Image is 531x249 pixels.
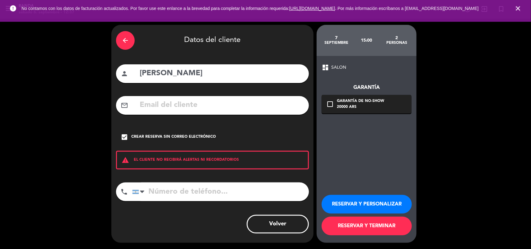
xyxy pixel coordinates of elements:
a: . Por más información escríbanos a [EMAIL_ADDRESS][DOMAIN_NAME] [335,6,479,11]
div: septiembre [321,40,352,45]
input: Email del cliente [139,99,304,112]
div: EL CLIENTE NO RECIBIRÁ ALERTAS NI RECORDATORIOS [116,151,309,169]
div: 20000 ARS [337,104,384,110]
i: person [121,70,128,77]
div: Argentina: +54 [133,183,147,201]
div: Datos del cliente [116,30,309,51]
div: Garantía [322,84,412,92]
button: Volver [247,215,309,233]
div: 7 [321,35,352,40]
a: [URL][DOMAIN_NAME] [289,6,335,11]
i: mail_outline [121,102,128,109]
i: arrow_back [122,37,129,44]
i: check_box_outline_blank [326,100,334,108]
div: 2 [382,35,412,40]
button: RESERVAR Y PERSONALIZAR [322,195,412,214]
button: RESERVAR Y TERMINAR [322,217,412,235]
i: warning [117,156,134,164]
span: No contamos con los datos de facturación actualizados. Por favor use este enlance a la brevedad p... [21,6,479,11]
input: Número de teléfono... [132,182,309,201]
div: personas [382,40,412,45]
i: error [9,5,17,12]
i: check_box [121,133,128,141]
div: 15:00 [352,30,382,51]
div: Crear reserva sin correo electrónico [131,134,216,140]
span: SALON [331,64,346,71]
input: Nombre del cliente [139,67,304,80]
i: close [514,5,522,12]
div: Garantía de no-show [337,98,384,104]
span: dashboard [322,64,329,71]
i: phone [120,188,128,196]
